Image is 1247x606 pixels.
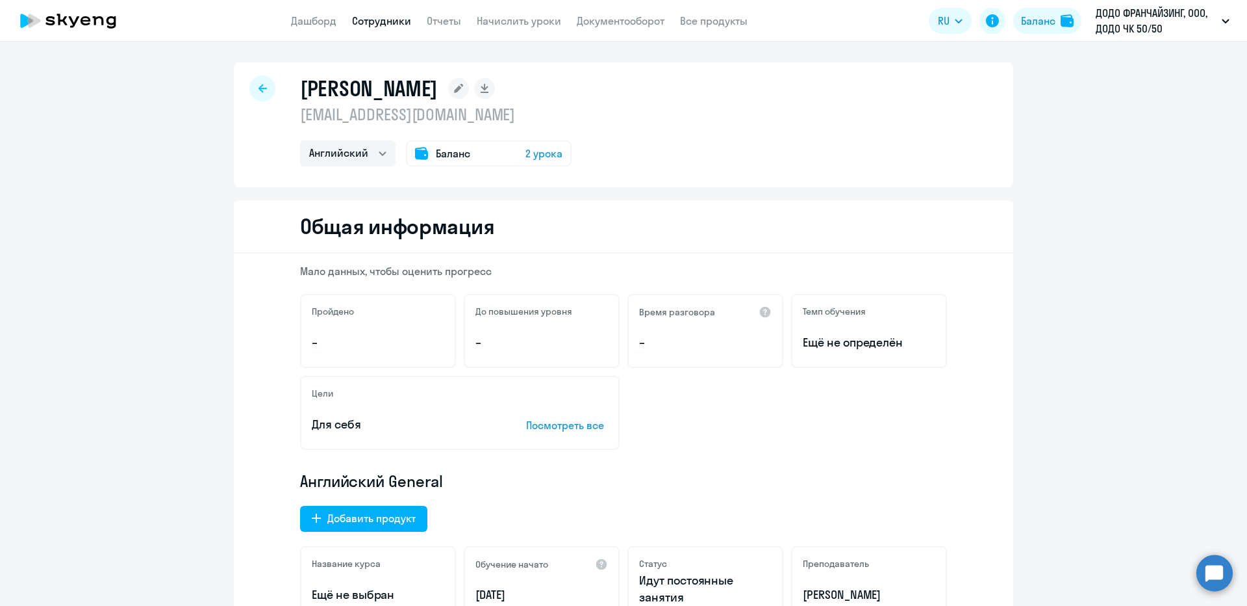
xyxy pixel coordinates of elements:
h5: Обучение начато [475,559,548,570]
button: ДОДО ФРАНЧАЙЗИНГ, ООО, ДОДО ЧК 50/50 Предоплата [1089,5,1236,36]
span: RU [938,13,950,29]
span: 2 урока [525,146,562,161]
span: Ещё не определён [803,334,935,351]
p: ДОДО ФРАНЧАЙЗИНГ, ООО, ДОДО ЧК 50/50 Предоплата [1096,5,1216,36]
h1: [PERSON_NAME] [300,75,438,101]
p: [PERSON_NAME] [803,586,935,603]
button: Добавить продукт [300,506,427,532]
span: Баланс [436,146,470,161]
h5: Название курса [312,558,381,570]
img: balance [1061,14,1074,27]
a: Документооборот [577,14,664,27]
p: Идут постоянные занятия [639,572,772,606]
h5: Цели [312,388,333,399]
p: – [475,334,608,351]
h5: Преподаватель [803,558,869,570]
p: Мало данных, чтобы оценить прогресс [300,264,947,278]
a: Сотрудники [352,14,411,27]
p: Ещё не выбран [312,586,444,603]
a: Отчеты [427,14,461,27]
div: Баланс [1021,13,1055,29]
button: RU [929,8,972,34]
p: Посмотреть все [526,417,608,433]
p: – [312,334,444,351]
span: Английский General [300,471,443,492]
h5: До повышения уровня [475,306,572,317]
button: Балансbalance [1013,8,1081,34]
p: [DATE] [475,586,608,603]
h5: Пройдено [312,306,354,317]
a: Все продукты [680,14,748,27]
h2: Общая информация [300,213,494,239]
h5: Темп обучения [803,306,866,317]
h5: Статус [639,558,667,570]
p: Для себя [312,416,486,433]
p: – [639,334,772,351]
a: Начислить уроки [477,14,561,27]
p: [EMAIL_ADDRESS][DOMAIN_NAME] [300,104,572,125]
h5: Время разговора [639,306,715,318]
a: Дашборд [291,14,336,27]
div: Добавить продукт [327,510,416,526]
